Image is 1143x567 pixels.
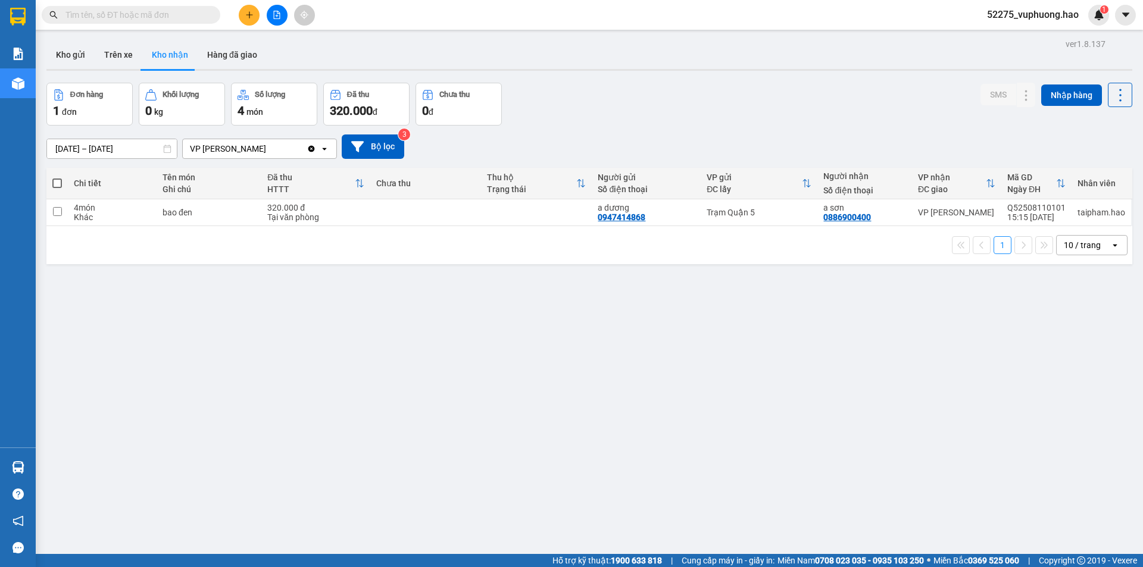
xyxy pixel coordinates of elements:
button: caret-down [1115,5,1136,26]
div: Tại văn phòng [267,212,364,222]
input: Selected VP Gành Hào. [267,143,268,155]
button: SMS [980,84,1016,105]
img: logo-vxr [10,8,26,26]
div: HTTT [267,184,355,194]
span: Hỗ trợ kỹ thuật: [552,554,662,567]
div: Mã GD [1007,173,1056,182]
button: 1 [994,236,1011,254]
button: plus [239,5,260,26]
th: Toggle SortBy [481,168,592,199]
span: đ [373,107,377,117]
span: | [1028,554,1030,567]
div: ver 1.8.137 [1066,37,1105,51]
div: Thu hộ [487,173,576,182]
div: a sơn [823,203,905,212]
span: món [246,107,263,117]
div: 0886900400 [823,212,871,222]
div: Đơn hàng [70,90,103,99]
div: Đã thu [267,173,355,182]
th: Toggle SortBy [701,168,817,199]
div: Tên món [163,173,255,182]
svg: open [1110,240,1120,250]
div: Số điện thoại [598,184,695,194]
button: Hàng đã giao [198,40,267,69]
span: 0 [422,104,429,118]
button: aim [294,5,315,26]
span: aim [300,11,308,19]
div: bao đen [163,208,255,217]
span: Cung cấp máy in - giấy in: [682,554,775,567]
th: Toggle SortBy [261,168,370,199]
sup: 1 [1100,5,1108,14]
button: Bộ lọc [342,134,404,159]
div: VP nhận [918,173,986,182]
button: file-add [267,5,288,26]
span: | [671,554,673,567]
button: Đơn hàng1đơn [46,83,133,126]
input: Select a date range. [47,139,177,158]
img: icon-new-feature [1094,10,1104,20]
span: Miền Nam [777,554,924,567]
button: Đã thu320.000đ [323,83,410,126]
span: 1 [53,104,60,118]
div: 15:15 [DATE] [1007,212,1066,222]
button: Kho gửi [46,40,95,69]
div: Q52508110101 [1007,203,1066,212]
span: file-add [273,11,281,19]
div: VP [PERSON_NAME] [190,143,266,155]
span: 0 [145,104,152,118]
strong: 0708 023 035 - 0935 103 250 [815,556,924,565]
img: warehouse-icon [12,461,24,474]
span: kg [154,107,163,117]
svg: open [320,144,329,154]
div: Đã thu [347,90,369,99]
button: Khối lượng0kg [139,83,225,126]
div: Trạng thái [487,184,576,194]
div: Chưa thu [376,178,475,188]
span: ⚪️ [927,558,930,563]
th: Toggle SortBy [912,168,1001,199]
span: caret-down [1120,10,1131,20]
div: Khác [74,212,151,222]
img: solution-icon [12,48,24,60]
div: Người nhận [823,171,905,181]
span: plus [245,11,254,19]
span: copyright [1077,556,1085,565]
div: 0947414868 [598,212,645,222]
span: 320.000 [330,104,373,118]
div: 10 / trang [1064,239,1101,251]
span: 52275_vuphuong.hao [978,7,1088,22]
div: taipham.hao [1078,208,1125,217]
div: Chi tiết [74,178,151,188]
span: message [13,542,24,553]
img: warehouse-icon [12,77,24,90]
div: Ngày ĐH [1007,184,1056,194]
svg: Clear value [307,144,316,154]
div: Nhân viên [1078,178,1125,188]
div: a dương [598,203,695,212]
sup: 3 [398,129,410,140]
div: Số điện thoại [823,186,905,195]
button: Chưa thu0đ [416,83,502,126]
th: Toggle SortBy [1001,168,1072,199]
div: VP [PERSON_NAME] [918,208,995,217]
span: question-circle [13,488,24,500]
span: 4 [238,104,244,118]
div: Trạm Quận 5 [707,208,811,217]
div: Người gửi [598,173,695,182]
strong: 0369 525 060 [968,556,1019,565]
div: Ghi chú [163,184,255,194]
span: search [49,11,58,19]
button: Trên xe [95,40,142,69]
div: VP gửi [707,173,802,182]
div: ĐC lấy [707,184,802,194]
div: 4 món [74,203,151,212]
button: Nhập hàng [1041,84,1102,106]
div: 320.000 đ [267,203,364,212]
div: ĐC giao [918,184,986,194]
div: Số lượng [255,90,285,99]
button: Kho nhận [142,40,198,69]
span: notification [13,515,24,527]
div: Chưa thu [439,90,470,99]
span: 1 [1102,5,1106,14]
